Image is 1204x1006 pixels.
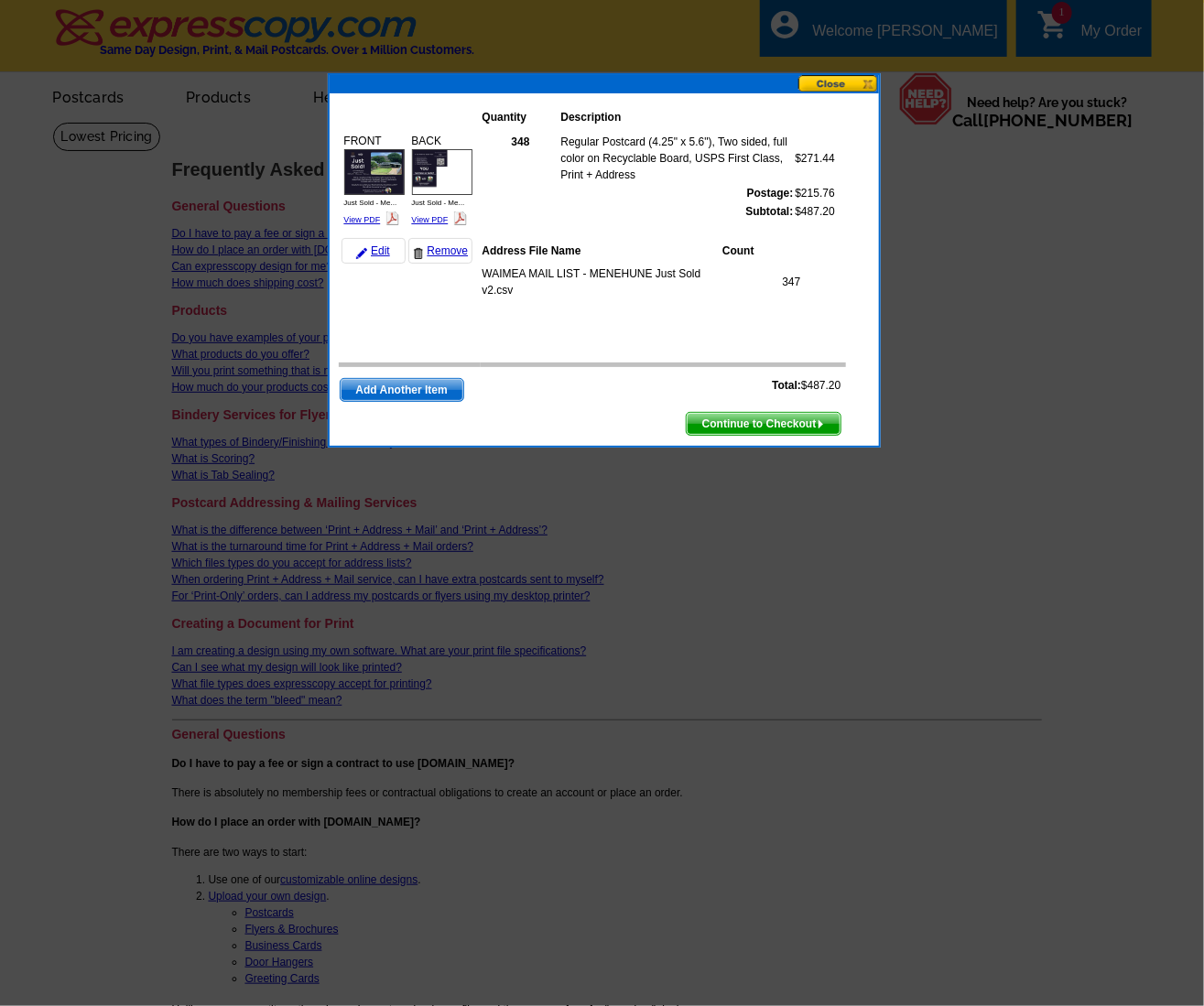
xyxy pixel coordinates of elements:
[412,215,449,224] a: View PDF
[686,412,841,436] a: Continue to Checkout
[721,242,801,260] th: Count
[732,265,802,299] td: 347
[747,187,794,200] strong: Postage:
[746,205,794,218] strong: Subtotal:
[408,238,472,264] a: Remove
[772,379,801,392] strong: Total:
[344,199,397,207] span: Just Sold - Me...
[342,130,407,231] div: FRONT
[409,130,475,231] div: BACK
[795,184,836,202] td: $215.76
[560,133,795,184] td: Regular Postcard (4.25" x 5.6"), Two sided, full color on Recyclable Board, USPS First Class, Pri...
[412,199,465,207] span: Just Sold - Me...
[344,215,381,224] a: View PDF
[560,108,795,126] th: Description
[482,242,722,260] th: Address File Name
[340,378,464,402] a: Add Another Item
[772,377,841,394] span: $487.20
[482,265,732,299] td: WAIMEA MAIL LIST - MENEHUNE Just Sold v2.csv
[511,135,529,148] strong: 348
[482,108,560,126] th: Quantity
[687,413,841,435] span: Continue to Checkout
[342,238,406,264] a: Edit
[344,149,405,195] img: small-thumb.jpg
[817,420,825,428] img: button-next-arrow-white.png
[795,133,836,184] td: $271.44
[385,211,399,225] img: pdf_logo.png
[453,211,467,225] img: pdf_logo.png
[412,149,472,195] img: small-thumb.jpg
[413,248,424,259] img: trashcan-icon.gif
[341,379,463,401] span: Add Another Item
[795,202,836,221] td: $487.20
[356,248,367,259] img: pencil-icon.gif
